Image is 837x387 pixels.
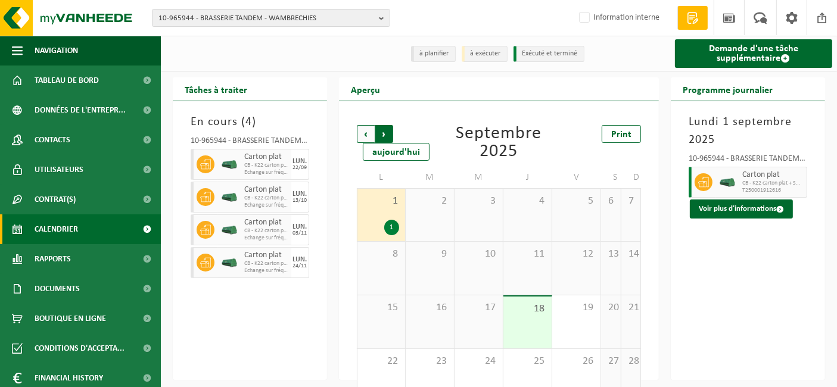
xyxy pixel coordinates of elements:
div: Septembre 2025 [449,125,549,161]
span: Carton plat [244,251,288,260]
span: 10 [460,248,497,261]
div: LUN. [293,223,307,230]
span: 2 [412,195,448,208]
span: 22 [363,355,399,368]
div: 03/11 [293,230,307,236]
span: 21 [627,301,634,314]
a: Demande d'une tâche supplémentaire [675,39,832,68]
li: Exécuté et terminé [514,46,584,62]
span: 25 [509,355,546,368]
span: Rapports [35,244,71,274]
div: 10-965944 - BRASSERIE TANDEM - WAMBRECHIES [689,155,807,167]
td: M [455,167,503,188]
span: CB - K22 carton plat + SWITCH [742,180,804,187]
span: 17 [460,301,497,314]
button: 10-965944 - BRASSERIE TANDEM - WAMBRECHIES [152,9,390,27]
td: D [621,167,641,188]
span: 20 [607,301,614,314]
span: 19 [558,301,595,314]
span: 12 [558,248,595,261]
span: CB - K22 carton plat + SWITCH [244,260,288,267]
span: CB - K22 carton plat + SWITCH [244,227,288,235]
span: 26 [558,355,595,368]
span: Contrat(s) [35,185,76,214]
span: 3 [460,195,497,208]
div: 1 [384,220,399,235]
span: Boutique en ligne [35,304,106,333]
button: Voir plus d'informations [690,199,793,219]
h2: Aperçu [339,77,392,101]
span: 9 [412,248,448,261]
div: LUN. [293,158,307,165]
div: 24/11 [293,263,307,269]
span: 18 [509,302,546,316]
span: 14 [627,248,634,261]
span: Carton plat [244,185,288,195]
span: Carton plat [244,218,288,227]
td: S [601,167,621,188]
span: Contacts [35,125,70,155]
span: 4 [245,116,252,128]
img: HK-XK-22-GN-00 [220,258,238,267]
span: 8 [363,248,399,261]
h3: Lundi 1 septembre 2025 [689,113,807,149]
img: HK-XK-22-GN-00 [718,178,736,187]
h3: En cours ( ) [191,113,309,131]
h2: Programme journalier [671,77,785,101]
span: 27 [607,355,614,368]
span: Tableau de bord [35,65,99,95]
img: HK-XK-22-GN-00 [220,193,238,202]
span: Print [611,130,631,139]
span: 7 [627,195,634,208]
span: 10-965944 - BRASSERIE TANDEM - WAMBRECHIES [158,10,374,27]
span: Précédent [357,125,375,143]
div: LUN. [293,191,307,198]
a: Print [602,125,641,143]
span: 4 [509,195,546,208]
span: Suivant [375,125,393,143]
span: Echange sur fréquence fixe [244,202,288,209]
li: à planifier [411,46,456,62]
span: Echange sur fréquence fixe [244,267,288,274]
td: J [503,167,552,188]
span: Calendrier [35,214,78,244]
span: 16 [412,301,448,314]
span: 23 [412,355,448,368]
span: Echange sur fréquence fixe [244,169,288,176]
span: 13 [607,248,614,261]
div: 10-965944 - BRASSERIE TANDEM - WAMBRECHIES [191,137,309,149]
div: 22/09 [293,165,307,171]
td: V [552,167,601,188]
span: CB - K22 carton plat + SWITCH [244,162,288,169]
div: 13/10 [293,198,307,204]
li: à exécuter [462,46,508,62]
img: HK-XK-22-GN-00 [220,160,238,169]
span: Documents [35,274,80,304]
div: aujourd'hui [363,143,430,161]
span: Echange sur fréquence fixe [244,235,288,242]
td: M [406,167,455,188]
span: 15 [363,301,399,314]
span: 5 [558,195,595,208]
span: T250001912616 [742,187,804,194]
img: HK-XK-22-GN-00 [220,226,238,235]
span: 1 [363,195,399,208]
td: L [357,167,406,188]
span: 24 [460,355,497,368]
span: 6 [607,195,614,208]
span: Carton plat [244,152,288,162]
span: Utilisateurs [35,155,83,185]
h2: Tâches à traiter [173,77,259,101]
span: 28 [627,355,634,368]
span: Navigation [35,36,78,65]
div: LUN. [293,256,307,263]
span: 11 [509,248,546,261]
span: Carton plat [742,170,804,180]
span: Données de l'entrepr... [35,95,126,125]
span: Conditions d'accepta... [35,333,125,363]
label: Information interne [577,9,659,27]
span: CB - K22 carton plat + SWITCH [244,195,288,202]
